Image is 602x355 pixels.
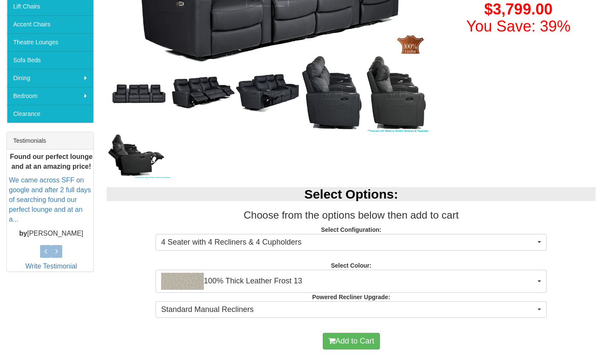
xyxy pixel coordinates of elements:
[323,333,380,350] button: Add to Cart
[26,263,77,270] a: Write Testimonial
[331,262,371,269] strong: Select Colour:
[466,17,570,35] font: You Save: 39%
[9,176,91,222] a: We came across SFF on google and after 2 full days of searching found our perfect lounge and at a...
[156,270,547,293] button: 100% Thick Leather Frost 13100% Thick Leather Frost 13
[107,210,596,221] h3: Choose from the options below then add to cart
[161,273,204,290] img: 100% Thick Leather Frost 13
[161,237,535,248] span: 4 Seater with 4 Recliners & 4 Cupholders
[156,301,547,318] button: Standard Manual Recliners
[7,132,93,150] div: Testimonials
[9,228,93,238] p: [PERSON_NAME]
[10,153,93,170] b: Found our perfect lounge and at an amazing price!
[19,229,27,237] b: by
[7,69,93,87] a: Dining
[304,187,398,201] b: Select Options:
[312,294,390,300] strong: Powered Recliner Upgrade:
[7,33,93,51] a: Theatre Lounges
[161,273,535,290] span: 100% Thick Leather Frost 13
[7,105,93,123] a: Clearance
[7,15,93,33] a: Accent Chairs
[321,226,382,233] strong: Select Configuration:
[156,234,547,251] button: 4 Seater with 4 Recliners & 4 Cupholders
[7,51,93,69] a: Sofa Beds
[7,87,93,105] a: Bedroom
[161,304,535,315] span: Standard Manual Recliners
